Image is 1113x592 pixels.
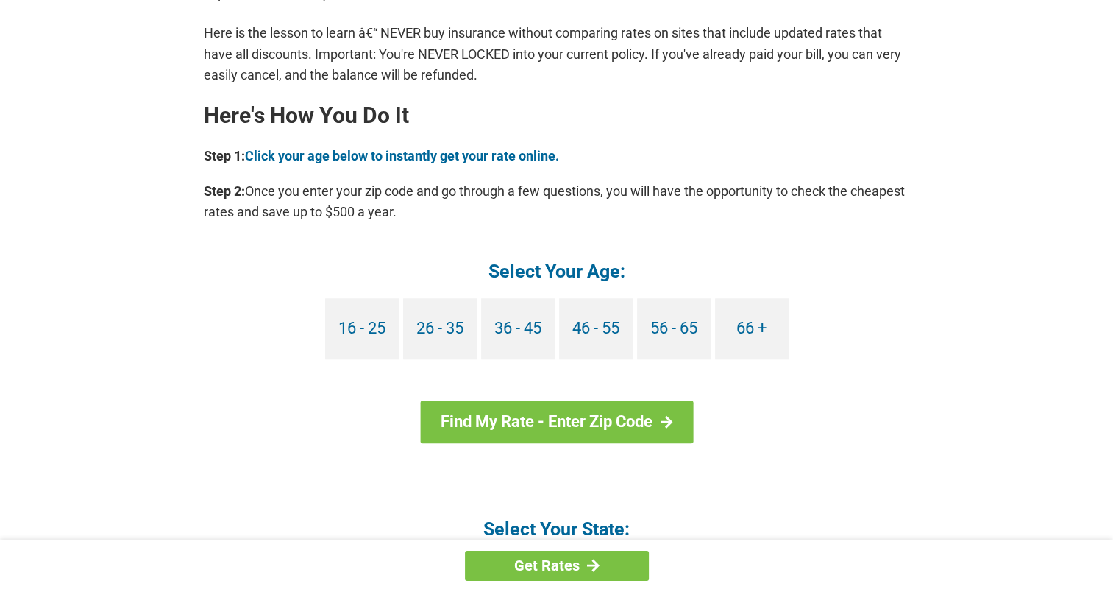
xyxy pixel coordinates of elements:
a: 56 - 65 [637,298,711,359]
h4: Select Your State: [204,517,910,541]
p: Once you enter your zip code and go through a few questions, you will have the opportunity to che... [204,181,910,222]
a: 16 - 25 [325,298,399,359]
a: 36 - 45 [481,298,555,359]
p: Here is the lesson to learn â€“ NEVER buy insurance without comparing rates on sites that include... [204,23,910,85]
h4: Select Your Age: [204,259,910,283]
b: Step 1: [204,148,245,163]
a: Get Rates [465,551,649,581]
b: Step 2: [204,183,245,199]
a: Find My Rate - Enter Zip Code [420,401,693,443]
h2: Here's How You Do It [204,104,910,127]
a: 46 - 55 [559,298,633,359]
a: Click your age below to instantly get your rate online. [245,148,559,163]
a: 26 - 35 [403,298,477,359]
a: 66 + [715,298,789,359]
